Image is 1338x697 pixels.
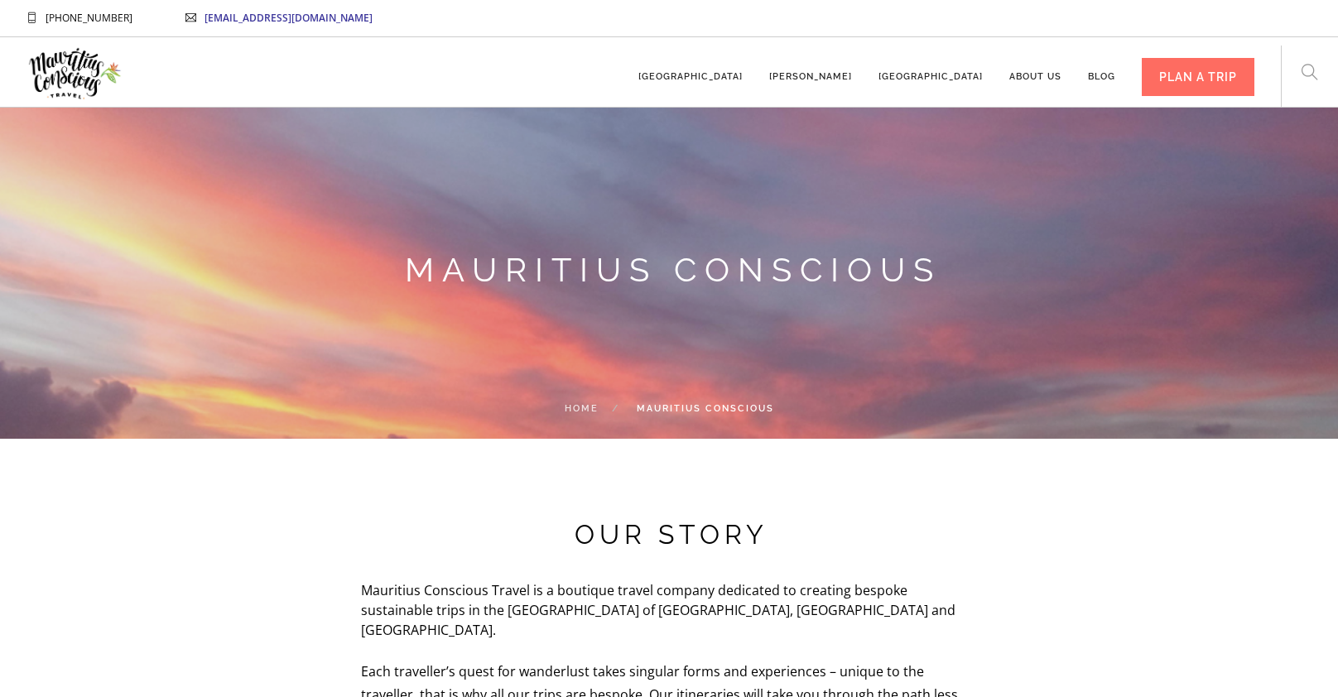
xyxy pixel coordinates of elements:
div: PLAN A TRIP [1142,58,1254,96]
a: PLAN A TRIP [1142,46,1254,92]
h2: Mauritius Conscious [197,250,1149,290]
li: Mauritius Conscious [599,399,774,419]
a: [PERSON_NAME] [769,46,852,92]
a: [EMAIL_ADDRESS][DOMAIN_NAME] [205,11,373,25]
a: Blog [1088,46,1115,92]
h3: OUR STORY [278,518,1066,551]
a: Home [565,403,599,414]
span: [PHONE_NUMBER] [46,11,132,25]
p: Mauritius Conscious Travel is a boutique travel company dedicated to creating bespoke sustainable... [361,580,978,640]
a: About us [1009,46,1061,92]
a: [GEOGRAPHIC_DATA] [638,46,743,92]
img: Mauritius Conscious Travel [26,42,123,104]
a: [GEOGRAPHIC_DATA] [878,46,983,92]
